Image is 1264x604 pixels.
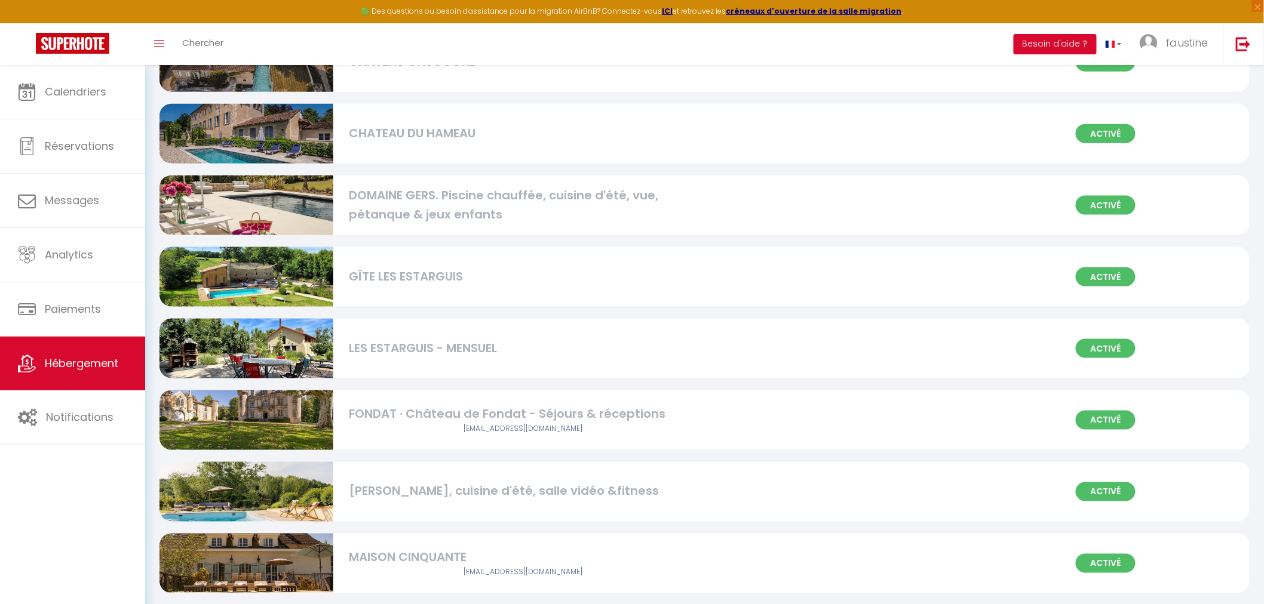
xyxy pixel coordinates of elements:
span: Réservations [45,138,114,153]
span: Analytics [45,247,93,262]
span: Notifications [46,409,113,424]
span: Chercher [182,36,223,49]
span: Activé [1076,482,1136,501]
span: Activé [1076,554,1136,573]
span: Paiements [45,301,101,316]
span: Messages [45,193,99,208]
div: Airbnb [349,424,697,435]
span: Activé [1076,339,1136,358]
a: créneaux d'ouverture de la salle migration [726,6,902,16]
span: Calendriers [45,84,106,99]
span: Activé [1076,267,1136,286]
div: FONDAT · Château de Fondat - Séjours & réceptions [349,405,697,424]
span: Activé [1076,124,1136,143]
img: Super Booking [36,33,109,54]
a: Chercher [173,23,232,65]
span: Hébergement [45,356,118,371]
div: DOMAINE GERS. Piscine chauffée, cuisine d'été, vue, pétanque & jeux enfants [349,186,697,224]
button: Ouvrir le widget de chat LiveChat [10,5,45,41]
div: LES ESTARGUIS - MENSUEL [349,339,697,358]
span: Activé [1076,196,1136,215]
button: Besoin d'aide ? [1014,34,1097,54]
img: ... [1140,34,1158,52]
div: MAISON CINQUANTE [349,548,697,567]
img: logout [1236,36,1251,51]
a: ... faustine [1131,23,1223,65]
div: GÎTE LES ESTARGUIS [349,267,697,286]
span: faustine [1165,35,1208,50]
div: CHATEAU DU HAMEAU [349,124,697,143]
div: [PERSON_NAME], cuisine d'été, salle vidéo &fitness [349,482,697,501]
div: Airbnb [349,567,697,578]
a: ICI [662,6,673,16]
span: Activé [1076,411,1136,430]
